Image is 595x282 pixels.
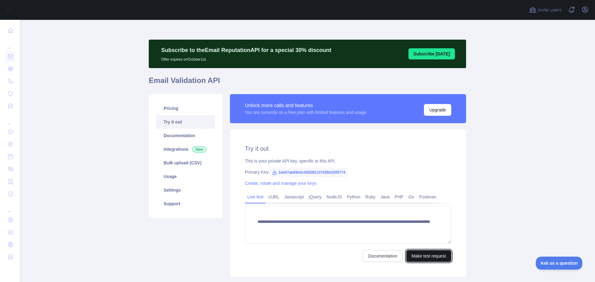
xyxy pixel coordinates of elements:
a: Bulk upload (CSV) [156,156,215,170]
a: Create, rotate and manage your keys [245,181,316,186]
p: Subscribe to the Email Reputation API for a special 30 % discount [161,46,331,54]
a: Integrations New [156,142,215,156]
a: PHP [392,192,406,202]
a: NodeJS [324,192,344,202]
a: jQuery [306,192,324,202]
h2: Try it out [245,144,451,153]
a: Python [344,192,363,202]
button: Upgrade [424,104,451,116]
a: Live test [245,192,266,202]
a: Documentation [363,250,403,262]
div: ... [5,37,15,50]
div: This is your private API key, specific to this API. [245,158,451,164]
div: ... [5,113,15,125]
div: You are currently on a free plan with limited features and usage [245,109,366,115]
span: Invite users [538,7,562,14]
a: Javascript [282,192,306,202]
button: Subscribe [DATE] [408,48,455,59]
a: Pricing [156,102,215,115]
div: Primary Key: [245,169,451,175]
a: Postman [417,192,439,202]
button: Make test request [406,250,451,262]
h1: Email Validation API [149,76,466,90]
div: ... [5,201,15,213]
a: Settings [156,183,215,197]
a: Java [378,192,392,202]
p: Offer expires on October 1st. [161,54,331,62]
a: Support [156,197,215,210]
a: Try it out [156,115,215,129]
span: 1de57ab93b3c428282137426b3205774 [270,168,348,177]
a: Documentation [156,129,215,142]
iframe: Toggle Customer Support [536,257,583,270]
span: New [192,146,206,153]
a: Usage [156,170,215,183]
button: Invite users [528,5,563,15]
a: cURL [266,192,282,202]
div: Unlock more calls and features [245,102,366,109]
a: Ruby [363,192,378,202]
a: Go [406,192,417,202]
